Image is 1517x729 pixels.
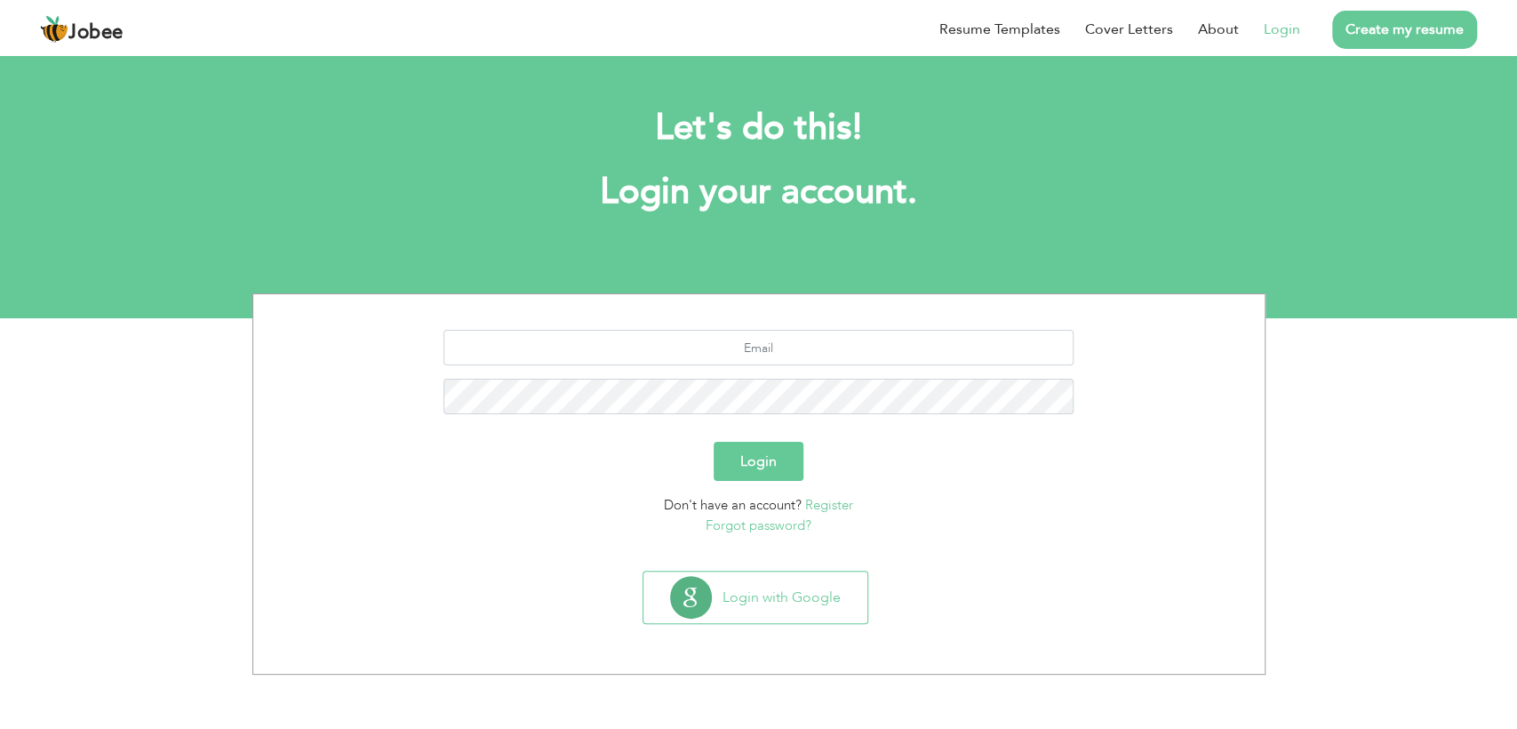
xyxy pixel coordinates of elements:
h2: Let's do this! [279,105,1239,151]
a: Create my resume [1332,11,1477,49]
a: Cover Letters [1085,19,1173,40]
button: Login with Google [643,572,867,623]
span: Don't have an account? [664,496,802,514]
a: Register [805,496,853,514]
input: Email [443,330,1074,365]
a: Resume Templates [939,19,1060,40]
img: jobee.io [40,15,68,44]
a: Login [1264,19,1300,40]
a: Jobee [40,15,124,44]
button: Login [714,442,803,481]
a: About [1198,19,1239,40]
a: Forgot password? [706,517,811,534]
span: Jobee [68,23,124,43]
h1: Login your account. [279,169,1239,215]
